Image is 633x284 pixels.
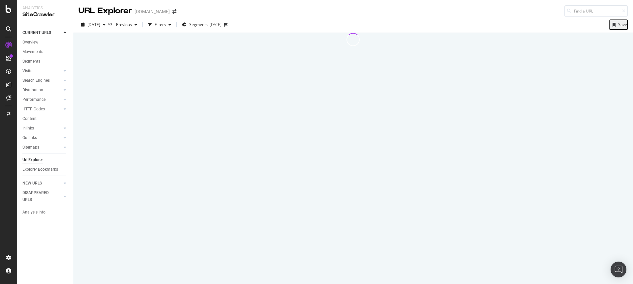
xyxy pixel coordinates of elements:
a: NEW URLS [22,180,62,187]
a: HTTP Codes [22,106,62,113]
button: Save [609,19,628,30]
div: CURRENT URLS [22,29,51,36]
div: [DOMAIN_NAME] [135,8,170,15]
a: Movements [22,48,68,55]
div: Inlinks [22,125,34,132]
span: Segments [189,22,208,27]
a: Performance [22,96,62,103]
div: Overview [22,39,38,46]
button: [DATE] [78,19,108,30]
a: CURRENT URLS [22,29,62,36]
a: Content [22,115,68,122]
button: Previous [113,19,140,30]
button: Filters [145,19,174,30]
div: Visits [22,68,32,74]
span: Previous [113,22,132,27]
button: Segments[DATE] [179,19,224,30]
div: HTTP Codes [22,106,45,113]
span: vs [108,21,113,27]
div: Filters [155,22,166,27]
a: Distribution [22,87,62,94]
a: Outlinks [22,134,62,141]
a: Sitemaps [22,144,62,151]
a: Overview [22,39,68,46]
a: Inlinks [22,125,62,132]
div: Movements [22,48,43,55]
div: Segments [22,58,40,65]
div: Outlinks [22,134,37,141]
a: Visits [22,68,62,74]
div: [DATE] [210,22,222,27]
div: NEW URLS [22,180,42,187]
div: Sitemaps [22,144,39,151]
span: 2025 Aug. 8th [87,22,100,27]
div: Analysis Info [22,209,45,216]
div: DISAPPEARED URLS [22,189,56,203]
a: DISAPPEARED URLS [22,189,62,203]
div: Url Explorer [22,156,43,163]
div: Analytics [22,5,68,11]
a: Segments [22,58,68,65]
input: Find a URL [564,5,628,17]
div: Performance [22,96,45,103]
div: Search Engines [22,77,50,84]
div: Open Intercom Messenger [611,262,626,277]
div: Explorer Bookmarks [22,166,58,173]
a: Explorer Bookmarks [22,166,68,173]
a: Analysis Info [22,209,68,216]
div: Distribution [22,87,43,94]
div: arrow-right-arrow-left [172,9,176,14]
div: Content [22,115,37,122]
div: SiteCrawler [22,11,68,18]
div: Save [618,22,627,27]
a: Url Explorer [22,156,68,163]
div: URL Explorer [78,5,132,16]
a: Search Engines [22,77,62,84]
